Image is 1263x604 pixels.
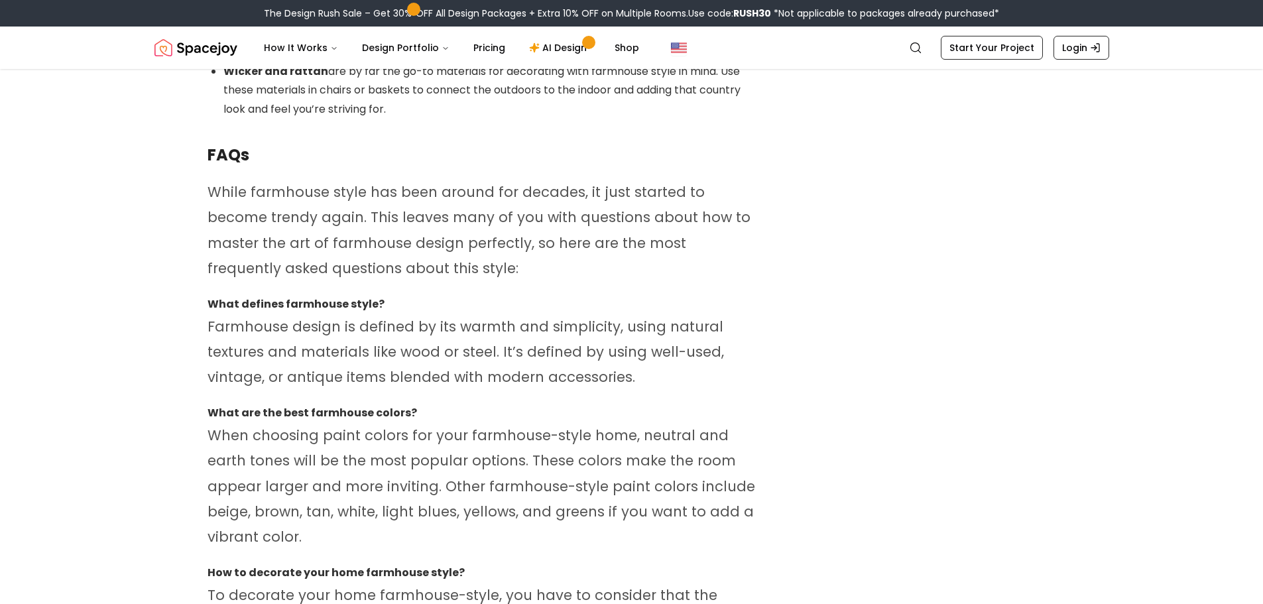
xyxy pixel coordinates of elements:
[351,34,460,61] button: Design Portfolio
[154,27,1109,69] nav: Global
[223,64,741,117] span: are by far the go-to materials for decorating with farmhouse style in mind. Use these materials i...
[223,64,328,79] strong: Wicker and rattan
[771,7,999,20] span: *Not applicable to packages already purchased*
[688,7,771,20] span: Use code:
[463,34,516,61] a: Pricing
[253,34,650,61] nav: Main
[1053,36,1109,60] a: Login
[941,36,1043,60] a: Start Your Project
[208,426,755,546] span: When choosing paint colors for your farmhouse-style home, neutral and earth tones will be the mos...
[208,565,465,580] strong: How to decorate your home farmhouse style?
[208,317,724,387] span: Farmhouse design is defined by its warmth and simplicity, using natural textures and materials li...
[154,34,237,61] img: Spacejoy Logo
[518,34,601,61] a: AI Design
[733,7,771,20] b: RUSH30
[264,7,999,20] div: The Design Rush Sale – Get 30% OFF All Design Packages + Extra 10% OFF on Multiple Rooms.
[154,34,237,61] a: Spacejoy
[604,34,650,61] a: Shop
[253,34,349,61] button: How It Works
[208,182,751,277] span: While farmhouse style has been around for decades, it just started to become trendy again. This l...
[208,296,385,312] strong: What defines farmhouse style?
[208,144,249,166] strong: FAQs
[208,405,417,420] strong: What are the best farmhouse colors?
[671,40,687,56] img: United States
